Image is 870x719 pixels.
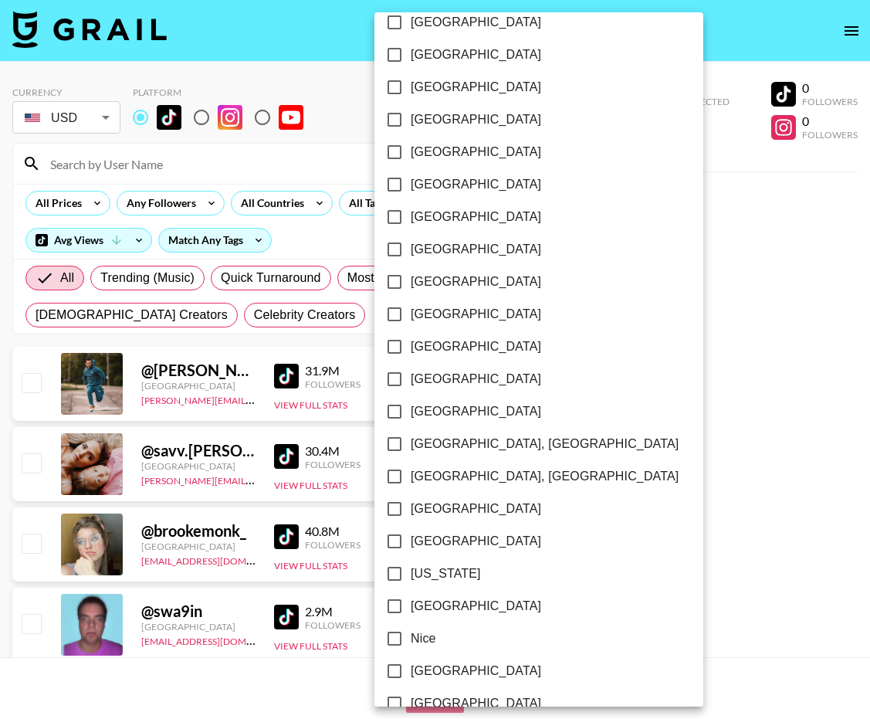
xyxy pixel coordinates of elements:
span: [GEOGRAPHIC_DATA] [411,273,541,291]
span: [GEOGRAPHIC_DATA] [411,402,541,421]
span: [GEOGRAPHIC_DATA] [411,597,541,616]
span: [GEOGRAPHIC_DATA] [411,662,541,680]
span: [GEOGRAPHIC_DATA] [411,46,541,64]
span: [GEOGRAPHIC_DATA] [411,13,541,32]
span: [GEOGRAPHIC_DATA] [411,208,541,226]
span: [GEOGRAPHIC_DATA] [411,175,541,194]
span: [GEOGRAPHIC_DATA] [411,143,541,161]
span: [GEOGRAPHIC_DATA] [411,500,541,518]
span: [GEOGRAPHIC_DATA] [411,532,541,551]
span: [GEOGRAPHIC_DATA] [411,337,541,356]
span: [GEOGRAPHIC_DATA], [GEOGRAPHIC_DATA] [411,435,679,453]
span: [US_STATE] [411,565,481,583]
span: [GEOGRAPHIC_DATA], [GEOGRAPHIC_DATA] [411,467,679,486]
span: [GEOGRAPHIC_DATA] [411,305,541,324]
span: [GEOGRAPHIC_DATA] [411,370,541,388]
span: Nice [411,629,436,648]
span: [GEOGRAPHIC_DATA] [411,694,541,713]
span: [GEOGRAPHIC_DATA] [411,240,541,259]
span: [GEOGRAPHIC_DATA] [411,78,541,97]
span: [GEOGRAPHIC_DATA] [411,110,541,129]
